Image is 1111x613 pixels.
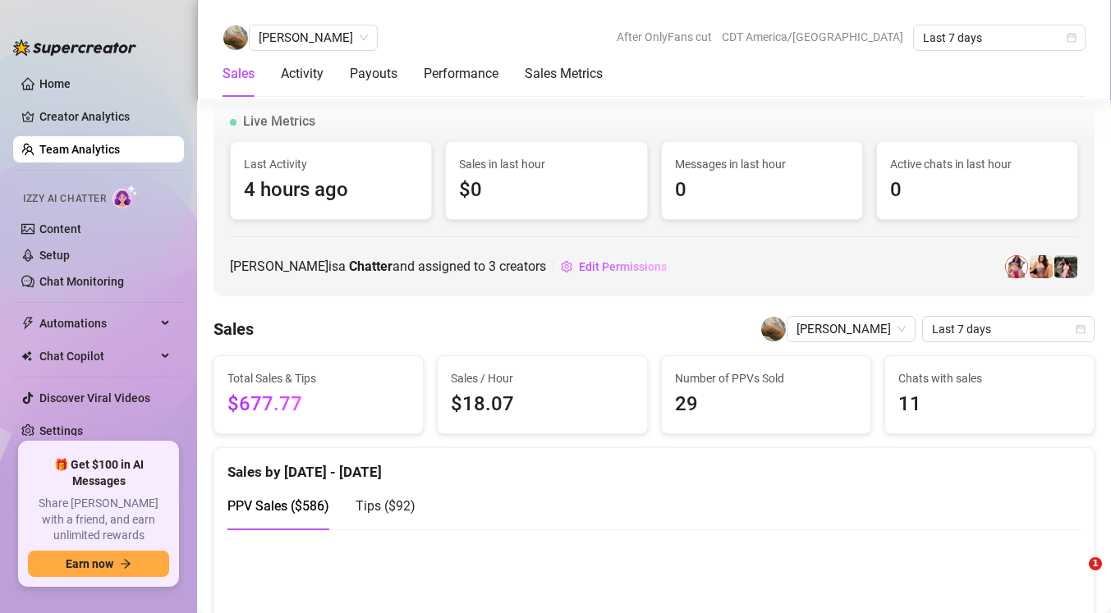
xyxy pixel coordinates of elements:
span: Number of PPVs Sold [675,369,857,387]
span: [PERSON_NAME] is a and assigned to creators [230,256,546,277]
img: Premium [1054,255,1077,278]
iframe: Intercom live chat [1055,557,1095,597]
div: Sales by [DATE] - [DATE] [227,448,1081,483]
span: thunderbolt [21,317,34,330]
span: Live Metrics [243,112,315,131]
div: Activity [281,64,324,84]
button: Edit Permissions [560,254,668,280]
span: setting [561,261,572,272]
span: Share [PERSON_NAME] with a friend, and earn unlimited rewards [28,496,169,544]
span: arrow-right [120,558,131,570]
span: $18.07 [451,389,633,420]
span: Izzy AI Chatter [23,191,106,207]
a: Home [39,77,71,90]
span: Last 7 days [923,25,1076,50]
a: Settings [39,424,83,437]
span: Sales / Hour [451,369,633,387]
div: Payouts [350,64,397,84]
span: Chat Copilot [39,343,156,369]
span: calendar [1067,33,1077,43]
div: Performance [424,64,498,84]
a: Discover Viral Videos [39,391,150,405]
span: Earn now [66,557,113,570]
span: Last 7 days [932,317,1085,341]
span: After OnlyFans cut [617,25,712,49]
span: Edit Permissions [579,260,667,273]
span: Gwen [797,317,906,341]
span: Automations [39,310,156,336]
span: Sales in last hour [459,155,633,173]
span: 🎁 Get $100 in AI Messages [28,457,169,489]
span: $677.77 [227,389,410,420]
a: Setup [39,249,70,262]
span: 3 [489,258,496,274]
span: Gwen [259,25,368,50]
b: Chatter [349,258,393,274]
h4: Sales [213,318,254,341]
span: 29 [675,389,857,420]
span: Messages in last hour [675,155,849,173]
span: 0 [890,175,1064,206]
span: CDT America/[GEOGRAPHIC_DATA] [722,25,903,49]
button: Earn nowarrow-right [28,551,169,577]
div: Sales Metrics [525,64,603,84]
img: Gwen [223,25,248,50]
span: PPV Sales ( $586 ) [227,498,329,514]
img: JustineFitness [1030,255,1053,278]
span: 4 hours ago [244,175,418,206]
span: Total Sales & Tips [227,369,410,387]
span: Chats with sales [898,369,1081,387]
div: Sales [223,64,255,84]
a: Creator Analytics [39,103,171,130]
span: 0 [675,175,849,206]
span: $0 [459,175,633,206]
span: Active chats in last hour [890,155,1064,173]
a: Chat Monitoring [39,275,124,288]
span: calendar [1076,324,1086,334]
span: Tips ( $92 ) [356,498,415,514]
img: AI Chatter [112,185,138,208]
img: Gwen [761,317,786,341]
img: 𝘾𝙧𝙚𝙖𝙢𝙮 [1005,255,1028,278]
span: 1 [1089,557,1102,570]
a: Team Analytics [39,143,120,156]
span: Last Activity [244,155,418,173]
img: Chat Copilot [21,350,32,362]
span: 11 [898,389,1081,420]
a: Content [39,222,81,236]
img: logo-BBDzfeDw.svg [13,39,136,56]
